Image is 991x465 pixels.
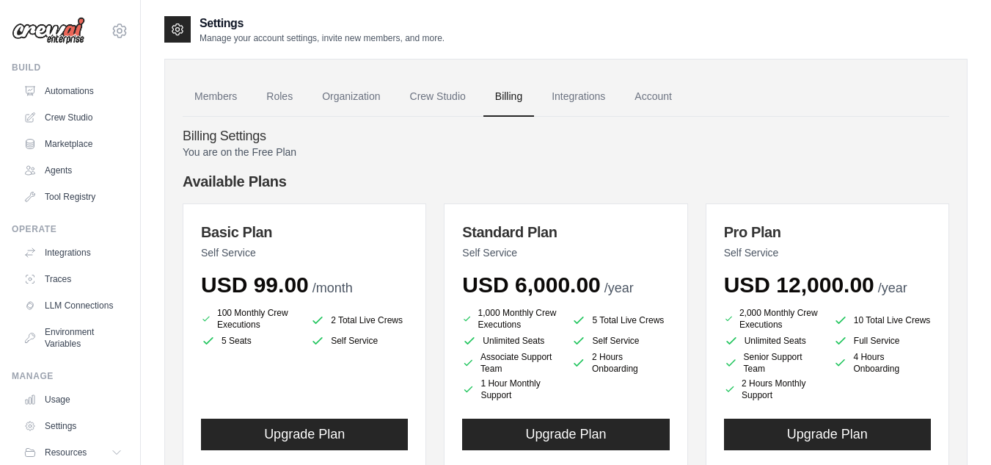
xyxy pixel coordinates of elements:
[571,310,669,331] li: 5 Total Live Crews
[724,307,822,331] li: 2,000 Monthly Crew Executions
[604,281,634,295] span: /year
[183,171,949,192] h4: Available Plans
[201,419,408,450] button: Upgrade Plan
[18,79,128,103] a: Automations
[462,222,669,242] h3: Standard Plan
[18,320,128,356] a: Environment Variables
[201,222,408,242] h3: Basic Plan
[18,414,128,438] a: Settings
[12,223,128,235] div: Operate
[310,310,408,331] li: 2 Total Live Crews
[571,351,669,375] li: 2 Hours Onboarding
[201,334,299,348] li: 5 Seats
[724,378,822,401] li: 2 Hours Monthly Support
[183,129,949,145] h4: Billing Settings
[398,77,478,117] a: Crew Studio
[310,77,392,117] a: Organization
[878,281,907,295] span: /year
[462,351,560,375] li: Associate Support Team
[462,273,600,297] span: USD 6,000.00
[12,370,128,382] div: Manage
[540,77,617,117] a: Integrations
[462,378,560,401] li: 1 Hour Monthly Support
[18,388,128,411] a: Usage
[724,245,931,260] p: Self Service
[18,132,128,156] a: Marketplace
[201,273,309,297] span: USD 99.00
[833,334,931,348] li: Full Service
[462,307,560,331] li: 1,000 Monthly Crew Executions
[18,294,128,317] a: LLM Connections
[833,351,931,375] li: 4 Hours Onboarding
[18,441,128,464] button: Resources
[623,77,684,117] a: Account
[724,334,822,348] li: Unlimited Seats
[18,267,128,291] a: Traces
[462,245,669,260] p: Self Service
[483,77,534,117] a: Billing
[724,222,931,242] h3: Pro Plan
[201,245,408,260] p: Self Service
[462,419,669,450] button: Upgrade Plan
[12,17,85,45] img: Logo
[183,145,949,159] p: You are on the Free Plan
[310,334,408,348] li: Self Service
[18,185,128,209] a: Tool Registry
[183,77,249,117] a: Members
[571,334,669,348] li: Self Service
[18,106,128,129] a: Crew Studio
[462,334,560,348] li: Unlimited Seats
[18,159,128,182] a: Agents
[201,307,299,331] li: 100 Monthly Crew Executions
[200,15,445,32] h2: Settings
[18,241,128,264] a: Integrations
[200,32,445,44] p: Manage your account settings, invite new members, and more.
[312,281,353,295] span: /month
[12,62,128,73] div: Build
[724,419,931,450] button: Upgrade Plan
[724,273,874,297] span: USD 12,000.00
[45,447,87,458] span: Resources
[724,351,822,375] li: Senior Support Team
[833,310,931,331] li: 10 Total Live Crews
[255,77,304,117] a: Roles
